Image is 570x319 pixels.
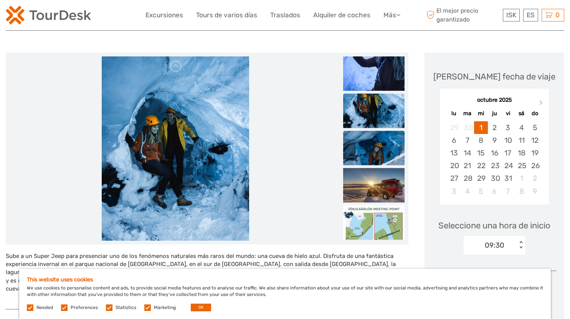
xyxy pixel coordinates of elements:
div: Choose domingo, 26 de octubre de 2025 [528,159,542,172]
div: Choose domingo, 5 de octubre de 2025 [528,121,542,134]
div: Choose martes, 4 de noviembre de 2025 [461,185,474,198]
div: Choose lunes, 20 de octubre de 2025 [447,159,461,172]
div: [PERSON_NAME] fecha de viaje [433,71,555,83]
img: dfc7521b9c98442e998ce3c20cd95ec8_slider_thumbnail.jpg [343,131,405,165]
button: Next Month [536,98,548,111]
div: Choose lunes, 27 de octubre de 2025 [447,172,461,185]
div: ju [488,108,501,119]
a: Más [383,10,400,21]
div: Choose viernes, 3 de octubre de 2025 [501,121,515,134]
a: Tours de varios días [196,10,257,21]
img: ee9e23dad20448d283a90d4c25614183_slider_thumbnail.jpg [343,205,405,240]
div: < > [518,241,524,249]
div: ES [523,9,538,21]
button: OK [191,304,211,311]
span: 0 [554,11,561,19]
div: do [528,108,542,119]
img: 57bb2547924c4b2ca411ba9665748e9f_slider_thumbnail.jpg [343,56,405,91]
div: Choose martes, 14 de octubre de 2025 [461,147,474,159]
div: Choose jueves, 6 de noviembre de 2025 [488,185,501,198]
div: Choose miércoles, 22 de octubre de 2025 [474,159,487,172]
div: Choose lunes, 6 de octubre de 2025 [447,134,461,147]
div: Choose sábado, 4 de octubre de 2025 [515,121,528,134]
div: Choose sábado, 8 de noviembre de 2025 [515,185,528,198]
label: Preferences [71,304,98,311]
a: Excursiones [145,10,183,21]
div: Choose sábado, 25 de octubre de 2025 [515,159,528,172]
h5: This website uses cookies [27,276,543,283]
div: Choose martes, 21 de octubre de 2025 [461,159,474,172]
div: Not available martes, 30 de septiembre de 2025 [461,121,474,134]
label: Marketing [154,304,176,311]
img: 577dfcaf612c4ab28d81936e1df90f4c_slider_thumbnail.jpg [343,93,405,128]
div: Choose miércoles, 29 de octubre de 2025 [474,172,487,185]
div: Choose domingo, 9 de noviembre de 2025 [528,185,542,198]
div: vi [501,108,515,119]
div: Choose viernes, 24 de octubre de 2025 [501,159,515,172]
span: El mejor precio garantizado [425,7,501,23]
label: Statistics [116,304,136,311]
div: Choose viernes, 10 de octubre de 2025 [501,134,515,147]
label: Needed [36,304,53,311]
div: Not available lunes, 29 de septiembre de 2025 [447,121,461,134]
div: Choose miércoles, 8 de octubre de 2025 [474,134,487,147]
div: Choose miércoles, 1 de octubre de 2025 [474,121,487,134]
div: Choose sábado, 11 de octubre de 2025 [515,134,528,147]
div: Choose jueves, 23 de octubre de 2025 [488,159,501,172]
span: ISK [506,11,516,19]
div: Choose domingo, 19 de octubre de 2025 [528,147,542,159]
img: b7195b7cd78e446fafe847fdad0f9564_slider_thumbnail.jpeg [343,168,405,202]
div: Choose jueves, 16 de octubre de 2025 [488,147,501,159]
div: Choose domingo, 12 de octubre de 2025 [528,134,542,147]
div: Choose jueves, 2 de octubre de 2025 [488,121,501,134]
a: Traslados [270,10,300,21]
div: Choose domingo, 2 de noviembre de 2025 [528,172,542,185]
div: Choose sábado, 1 de noviembre de 2025 [515,172,528,185]
div: Choose jueves, 30 de octubre de 2025 [488,172,501,185]
div: lu [447,108,461,119]
a: Alquiler de coches [313,10,370,21]
div: octubre 2025 [440,96,549,104]
div: Choose sábado, 18 de octubre de 2025 [515,147,528,159]
button: Open LiveChat chat widget [88,12,97,21]
div: Choose martes, 7 de octubre de 2025 [461,134,474,147]
div: mi [474,108,487,119]
p: We're away right now. Please check back later! [11,13,87,20]
div: Sube a un Super Jeep para presenciar uno de los fenómenos naturales más raros del mundo: una cuev... [6,252,408,302]
div: Choose lunes, 13 de octubre de 2025 [447,147,461,159]
div: Choose viernes, 31 de octubre de 2025 [501,172,515,185]
div: Choose miércoles, 5 de noviembre de 2025 [474,185,487,198]
div: ma [461,108,474,119]
div: Choose jueves, 9 de octubre de 2025 [488,134,501,147]
div: sá [515,108,528,119]
img: 577dfcaf612c4ab28d81936e1df90f4c_main_slider.jpg [102,56,249,241]
div: Choose viernes, 17 de octubre de 2025 [501,147,515,159]
div: Choose lunes, 3 de noviembre de 2025 [447,185,461,198]
div: 09:30 [485,240,504,250]
div: Choose martes, 28 de octubre de 2025 [461,172,474,185]
div: We use cookies to personalise content and ads, to provide social media features and to analyse ou... [19,269,551,319]
div: Choose miércoles, 15 de octubre de 2025 [474,147,487,159]
span: Seleccione una hora de inicio [438,220,550,231]
div: Choose viernes, 7 de noviembre de 2025 [501,185,515,198]
img: 120-15d4194f-c635-41b9-a512-a3cb382bfb57_logo_small.png [6,6,91,25]
div: month 2025-10 [443,121,547,198]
